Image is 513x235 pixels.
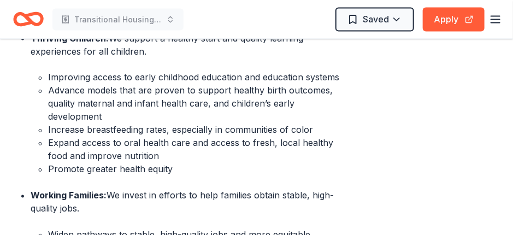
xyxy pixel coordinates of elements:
button: Apply [423,8,485,32]
button: Saved [335,8,414,32]
li: Advance models that are proven to support healthy birth outcomes, quality maternal and infant hea... [48,84,347,124]
strong: Working Families: [31,190,107,201]
p: We invest in efforts to help families obtain stable, high-quality jobs. [31,189,347,215]
a: Home [13,7,44,32]
li: Improving access to early childhood education and education systems [48,71,347,84]
p: We support a healthy start and quality learning experiences for all children. [31,32,347,58]
li: Promote greater health equity [48,163,347,176]
button: Transitional Housing Program [52,9,184,31]
span: Saved [363,12,389,26]
li: Increase breastfeeding rates, especially in communities of color [48,124,347,137]
li: Expand access to oral health care and access to fresh, local healthy food and improve nutrition [48,137,347,163]
span: Transitional Housing Program [74,13,162,26]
